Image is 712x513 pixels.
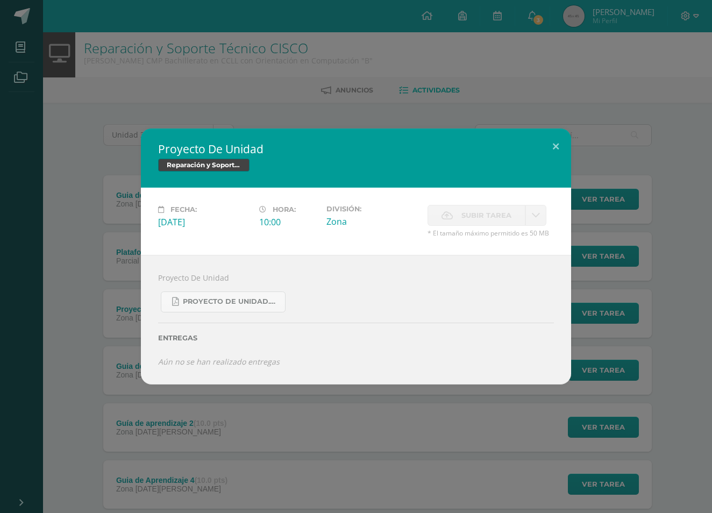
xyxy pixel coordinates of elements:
[428,205,525,226] label: La fecha de entrega ha expirado
[158,159,250,172] span: Reparación y Soporte Técnico CISCO
[161,291,286,312] a: PROYECTO DE UNIDAD.pdf
[183,297,280,306] span: PROYECTO DE UNIDAD.pdf
[461,205,511,225] span: Subir tarea
[141,255,571,384] div: Proyecto De Unidad
[428,229,554,238] span: * El tamaño máximo permitido es 50 MB
[273,205,296,213] span: Hora:
[326,216,419,227] div: Zona
[158,357,280,367] i: Aún no se han realizado entregas
[158,334,554,342] label: Entregas
[158,141,554,156] h2: Proyecto De Unidad
[540,129,571,165] button: Close (Esc)
[326,205,419,213] label: División:
[158,216,251,228] div: [DATE]
[170,205,197,213] span: Fecha:
[259,216,318,228] div: 10:00
[525,205,546,226] a: La fecha de entrega ha expirado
